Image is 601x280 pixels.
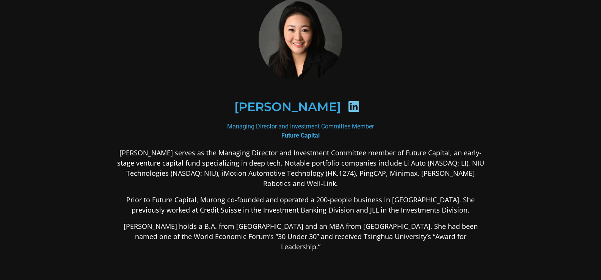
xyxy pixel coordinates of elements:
[116,122,485,140] div: Managing Director and Investment Committee Member
[116,221,485,252] p: [PERSON_NAME] holds a B.A. from [GEOGRAPHIC_DATA] and an MBA from [GEOGRAPHIC_DATA]. She had been...
[116,148,485,189] p: [PERSON_NAME] serves as the Managing Director and Investment Committee member of Future Capital, ...
[281,132,320,139] b: Future Capital
[116,195,485,215] p: Prior to Future Capital, Murong co-founded and operated a 200-people business in [GEOGRAPHIC_DATA...
[234,101,341,113] h2: [PERSON_NAME]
